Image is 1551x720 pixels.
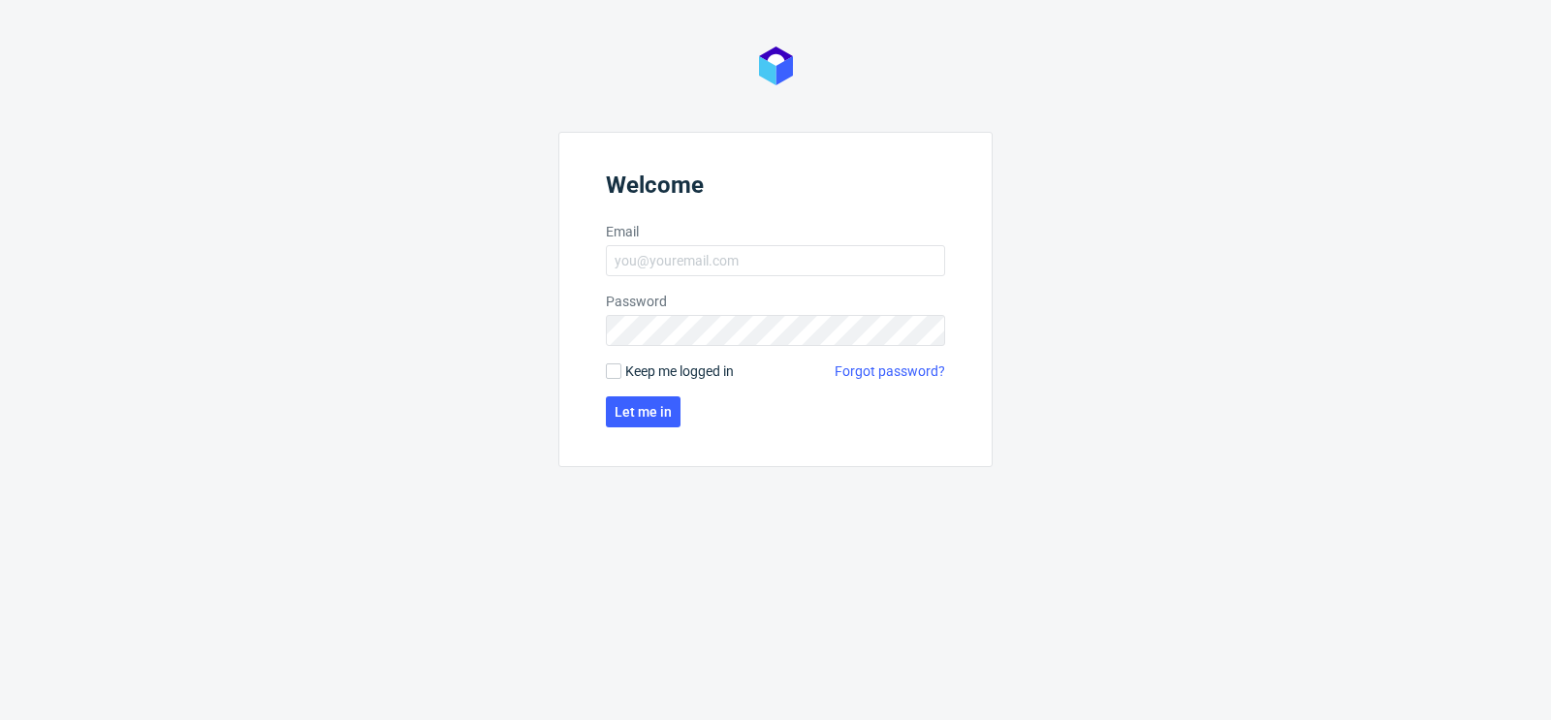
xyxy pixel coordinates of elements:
label: Email [606,222,945,241]
input: you@youremail.com [606,245,945,276]
label: Password [606,292,945,311]
button: Let me in [606,396,681,427]
a: Forgot password? [835,361,945,381]
span: Let me in [615,405,672,419]
header: Welcome [606,172,945,206]
span: Keep me logged in [625,361,734,381]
